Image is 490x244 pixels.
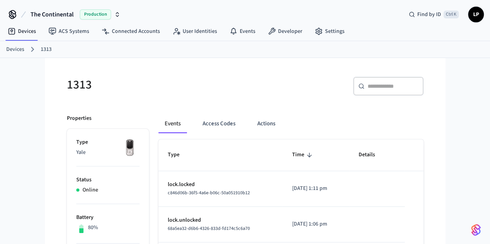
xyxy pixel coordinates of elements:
[468,7,484,22] button: LP
[41,45,52,54] a: 1313
[120,138,140,158] img: Yale Assure Touchscreen Wifi Smart Lock, Satin Nickel, Front
[292,149,314,161] span: Time
[292,220,339,228] p: [DATE] 1:06 pm
[76,148,140,157] p: Yale
[76,213,140,222] p: Battery
[471,224,481,236] img: SeamLogoGradient.69752ec5.svg
[402,7,465,22] div: Find by IDCtrl K
[158,114,424,133] div: ant example
[67,114,92,123] p: Properties
[443,11,459,18] span: Ctrl K
[168,190,250,196] span: c846d06b-36f5-4a6e-b06c-50a051910b12
[83,186,98,194] p: Online
[80,9,111,20] span: Production
[76,138,140,146] p: Type
[223,24,262,38] a: Events
[168,149,190,161] span: Type
[469,7,483,22] span: LP
[2,24,42,38] a: Devices
[358,149,385,161] span: Details
[166,24,223,38] a: User Identities
[31,10,74,19] span: The Continental
[168,216,274,224] p: lock.unlocked
[168,181,274,189] p: lock.locked
[292,184,339,193] p: [DATE] 1:11 pm
[262,24,309,38] a: Developer
[196,114,242,133] button: Access Codes
[158,114,187,133] button: Events
[309,24,351,38] a: Settings
[95,24,166,38] a: Connected Accounts
[168,225,250,232] span: 68a5ea32-d6b6-4326-833d-fd174c5c6a70
[88,224,98,232] p: 80%
[76,176,140,184] p: Status
[67,77,241,93] h5: 1313
[6,45,24,54] a: Devices
[42,24,95,38] a: ACS Systems
[417,11,441,18] span: Find by ID
[251,114,282,133] button: Actions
